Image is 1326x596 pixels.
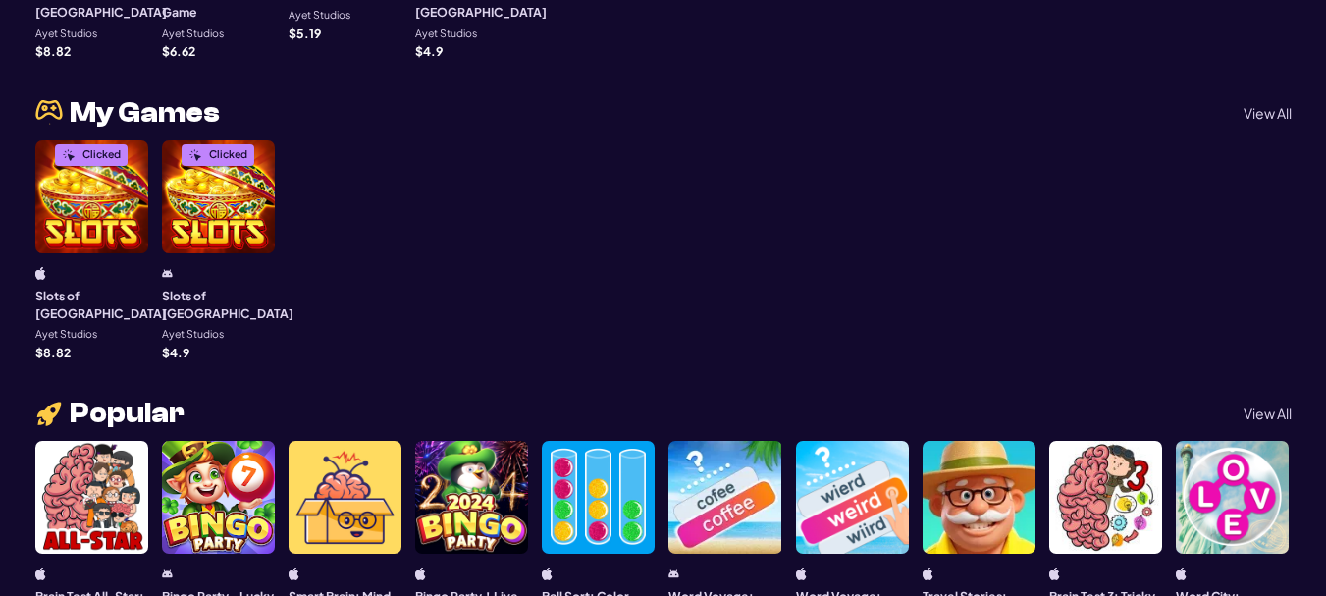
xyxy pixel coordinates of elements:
p: Ayet Studios [162,28,224,39]
span: My Games [70,99,220,127]
img: Clicked [188,148,202,162]
img: ios [1176,568,1187,580]
img: ios [415,568,426,580]
div: Clicked [209,149,247,160]
p: View All [1244,106,1292,120]
p: $ 6.62 [162,45,195,57]
h3: Slots of [GEOGRAPHIC_DATA] [162,287,293,323]
div: Clicked [82,149,121,160]
p: Ayet Studios [289,10,350,21]
img: ios [289,568,299,580]
p: View All [1244,406,1292,420]
img: android [162,568,173,580]
p: $ 8.82 [35,45,71,57]
img: ios [923,568,933,580]
img: android [162,267,173,280]
img: rocket [35,400,63,428]
span: Popular [70,400,185,427]
img: Clicked [62,148,76,162]
p: Ayet Studios [162,329,224,340]
img: ios [796,568,807,580]
img: money [35,99,63,126]
img: android [668,568,679,580]
img: ios [35,267,46,280]
p: $ 5.19 [289,27,321,39]
p: $ 4.9 [162,347,189,358]
p: Ayet Studios [35,28,97,39]
p: $ 4.9 [415,45,443,57]
img: ios [542,568,553,580]
p: $ 8.82 [35,347,71,358]
p: Ayet Studios [35,329,97,340]
img: ios [35,568,46,580]
img: ios [1049,568,1060,580]
p: Ayet Studios [415,28,477,39]
h3: Slots of [GEOGRAPHIC_DATA] [35,287,167,323]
